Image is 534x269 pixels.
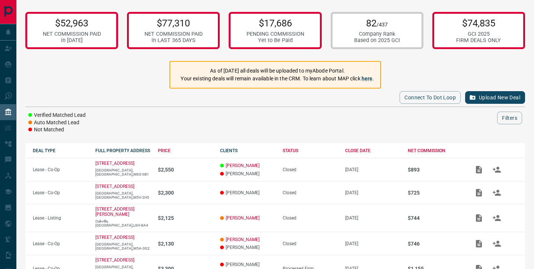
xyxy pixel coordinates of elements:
[354,17,400,29] p: 82
[247,17,304,29] p: $17,686
[144,31,203,37] div: NET COMMISSION PAID
[158,215,213,221] p: $2,125
[488,190,506,195] span: Match Clients
[33,167,88,172] p: Lease - Co-Op
[345,190,400,195] p: [DATE]
[220,245,275,250] p: [PERSON_NAME]
[283,241,338,246] div: Closed
[470,215,488,220] span: Add / View Documents
[456,31,501,37] div: GCI 2025
[181,75,374,83] p: Your existing deals will remain available in the CRM. To learn about MAP click .
[33,215,88,221] p: Lease - Listing
[33,148,88,153] div: DEAL TYPE
[158,148,213,153] div: PRICE
[226,237,260,242] a: [PERSON_NAME]
[247,31,304,37] div: PENDING COMMISSION
[408,190,463,196] p: $725
[283,148,338,153] div: STATUS
[220,190,275,195] p: [PERSON_NAME]
[283,215,338,221] div: Closed
[408,241,463,247] p: $746
[33,241,88,246] p: Lease - Co-Op
[408,167,463,173] p: $893
[456,17,501,29] p: $74,835
[95,168,150,176] p: [GEOGRAPHIC_DATA],[GEOGRAPHIC_DATA],M6S-0B1
[28,112,86,119] li: Verified Matched Lead
[470,167,488,172] span: Add / View Documents
[158,167,213,173] p: $2,550
[376,22,388,28] span: /437
[158,190,213,196] p: $2,300
[362,76,373,81] a: here
[283,190,338,195] div: Closed
[345,148,400,153] div: CLOSE DATE
[247,37,304,44] div: Yet to Be Paid
[220,171,275,176] p: [PERSON_NAME]
[345,167,400,172] p: [DATE]
[43,37,101,44] div: in [DATE]
[408,215,463,221] p: $744
[28,119,86,127] li: Auto Matched Lead
[33,190,88,195] p: Lease - Co-Op
[95,191,150,199] p: [GEOGRAPHIC_DATA],[GEOGRAPHIC_DATA],M5V-2H5
[354,31,400,37] div: Company Rank
[95,184,134,189] a: [STREET_ADDRESS]
[43,17,101,29] p: $52,963
[158,241,213,247] p: $2,130
[220,262,275,267] p: [PERSON_NAME]
[354,37,400,44] div: Based on 2025 GCI
[144,37,203,44] div: in LAST 365 DAYS
[95,161,134,166] a: [STREET_ADDRESS]
[95,242,150,250] p: [GEOGRAPHIC_DATA],[GEOGRAPHIC_DATA],M5A-0G2
[95,257,134,263] a: [STREET_ADDRESS]
[465,91,525,104] button: Upload New Deal
[400,91,461,104] button: Connect to Dot Loop
[144,17,203,29] p: $77,310
[408,148,463,153] div: NET COMMISSION
[95,206,134,217] a: [STREET_ADDRESS][PERSON_NAME]
[488,241,506,246] span: Match Clients
[488,167,506,172] span: Match Clients
[95,219,150,227] p: Oakville,[GEOGRAPHIC_DATA],L6H-8A4
[95,235,134,240] a: [STREET_ADDRESS]
[470,190,488,195] span: Add / View Documents
[488,215,506,220] span: Match Clients
[28,126,86,134] li: Not Matched
[345,215,400,221] p: [DATE]
[220,148,275,153] div: CLIENTS
[43,31,101,37] div: NET COMMISSION PAID
[345,241,400,246] p: [DATE]
[283,167,338,172] div: Closed
[226,163,260,168] a: [PERSON_NAME]
[95,148,150,153] div: FULL PROPERTY ADDRESS
[226,215,260,221] a: [PERSON_NAME]
[181,67,374,75] p: As of [DATE] all deals will be uploaded to myAbode Portal.
[497,112,522,124] button: Filters
[456,37,501,44] div: FIRM DEALS ONLY
[470,241,488,246] span: Add / View Documents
